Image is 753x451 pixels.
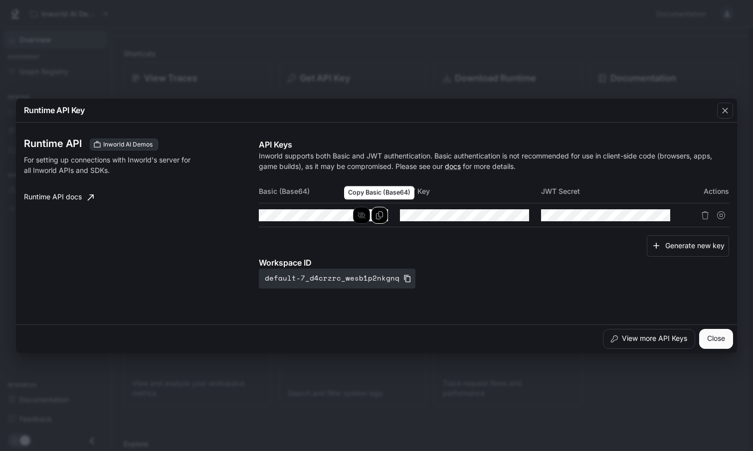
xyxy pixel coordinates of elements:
[90,139,158,150] div: These keys will apply to your current workspace only
[259,257,729,269] p: Workspace ID
[259,150,729,171] p: Inworld supports both Basic and JWT authentication. Basic authentication is not recommended for u...
[344,186,414,200] div: Copy Basic (Base64)
[400,179,541,203] th: JWT Key
[697,207,713,223] button: Delete API key
[699,329,733,349] button: Close
[20,187,98,207] a: Runtime API docs
[24,154,194,175] p: For setting up connections with Inworld's server for all Inworld APIs and SDKs.
[713,207,729,223] button: Suspend API key
[259,139,729,150] p: API Keys
[99,140,157,149] span: Inworld AI Demos
[445,162,461,170] a: docs
[682,179,729,203] th: Actions
[259,269,415,289] button: default-7_d4crzrc_wesb1p2nkgnq
[603,329,695,349] button: View more API Keys
[647,235,729,257] button: Generate new key
[371,207,388,224] button: Copy Basic (Base64)
[541,179,682,203] th: JWT Secret
[24,139,82,149] h3: Runtime API
[24,104,85,116] p: Runtime API Key
[259,179,400,203] th: Basic (Base64)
